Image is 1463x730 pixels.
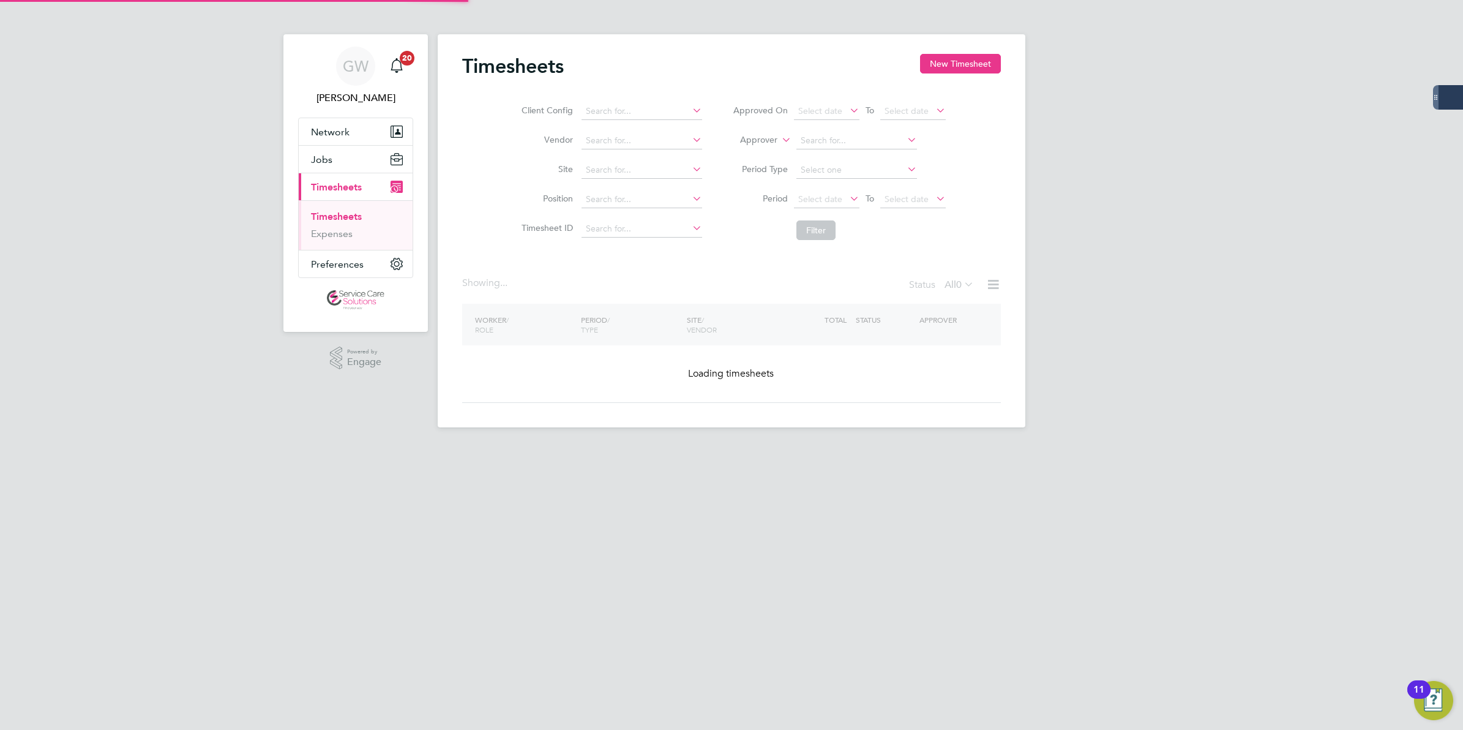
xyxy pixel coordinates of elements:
button: Jobs [299,146,413,173]
label: All [945,279,974,291]
span: George Westhead [298,91,413,105]
span: To [862,190,878,206]
button: Filter [796,220,836,240]
span: Preferences [311,258,364,270]
button: Open Resource Center, 11 new notifications [1414,681,1453,720]
label: Position [518,193,573,204]
a: Go to home page [298,290,413,310]
label: Vendor [518,134,573,145]
div: Showing [462,277,510,290]
input: Search for... [582,162,702,179]
a: Powered byEngage [330,347,382,370]
span: Select date [885,105,929,116]
a: 20 [384,47,409,86]
label: Site [518,164,573,175]
div: Status [909,277,976,294]
a: Timesheets [311,211,362,222]
button: Network [299,118,413,145]
div: Timesheets [299,200,413,250]
span: Select date [885,194,929,205]
span: GW [343,58,369,74]
span: ... [500,277,507,289]
button: New Timesheet [920,54,1001,73]
button: Timesheets [299,173,413,200]
button: Preferences [299,250,413,277]
h2: Timesheets [462,54,564,78]
nav: Main navigation [283,34,428,332]
span: 20 [400,51,414,66]
input: Search for... [796,132,917,149]
span: Powered by [347,347,381,357]
span: 0 [956,279,962,291]
span: Timesheets [311,181,362,193]
input: Search for... [582,220,702,238]
input: Select one [796,162,917,179]
label: Period Type [733,164,788,175]
span: Network [311,126,350,138]
label: Approved On [733,105,788,116]
label: Timesheet ID [518,222,573,233]
a: Expenses [311,228,353,239]
span: Engage [347,357,381,367]
div: 11 [1413,690,1424,706]
a: GW[PERSON_NAME] [298,47,413,105]
span: Select date [798,194,842,205]
label: Approver [722,134,777,146]
span: Jobs [311,154,332,165]
input: Search for... [582,132,702,149]
label: Client Config [518,105,573,116]
span: To [862,102,878,118]
span: Select date [798,105,842,116]
img: servicecare-logo-retina.png [327,290,384,310]
input: Search for... [582,191,702,208]
label: Period [733,193,788,204]
input: Search for... [582,103,702,120]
